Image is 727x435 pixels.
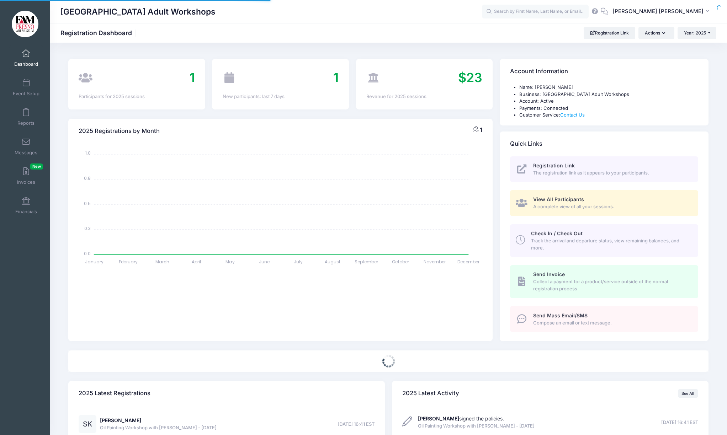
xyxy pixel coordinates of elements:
a: Financials [9,193,43,218]
span: Oil Painting Workshop with [PERSON_NAME] - [DATE] [100,424,217,431]
span: Oil Painting Workshop with [PERSON_NAME] - [DATE] [418,423,535,430]
button: Actions [638,27,674,39]
span: Invoices [17,179,35,185]
strong: [PERSON_NAME] [418,415,459,421]
tspan: 1.0 [85,150,91,156]
tspan: February [119,259,138,265]
li: Name: [PERSON_NAME] [519,84,698,91]
tspan: 0.8 [84,175,91,181]
span: [DATE] 16:41 EST [338,421,375,428]
a: Event Setup [9,75,43,100]
a: SK [79,421,96,428]
li: Account: Active [519,98,698,105]
h4: Quick Links [510,134,542,154]
span: [DATE] 16:41 EST [661,419,698,426]
h4: Account Information [510,61,568,82]
tspan: April [192,259,201,265]
img: Fresno Art Museum Adult Workshops [12,11,38,37]
span: Check In / Check Out [531,230,583,236]
span: $23 [458,70,482,85]
a: Send Mass Email/SMS Compose an email or text message. [510,306,698,332]
a: Registration Link The registration link as it appears to your participants. [510,156,698,182]
tspan: 0.0 [84,250,91,256]
a: View All Participants A complete view of all your sessions. [510,190,698,216]
tspan: September [355,259,378,265]
a: See All [678,389,698,398]
a: [PERSON_NAME]signed the policies. [418,415,504,421]
span: Reports [17,120,35,126]
a: Check In / Check Out Track the arrival and departure status, view remaining balances, and more. [510,224,698,257]
span: [PERSON_NAME] [PERSON_NAME] [612,7,704,15]
span: Send Mass Email/SMS [533,312,588,318]
span: Financials [15,209,37,215]
span: Messages [15,150,37,156]
span: 1 [480,126,482,133]
span: The registration link as it appears to your participants. [533,170,690,177]
a: [PERSON_NAME] [100,417,141,423]
div: New participants: last 7 days [223,93,339,100]
tspan: August [325,259,340,265]
li: Payments: Connected [519,105,698,112]
h1: Registration Dashboard [60,29,138,37]
tspan: July [294,259,303,265]
span: Registration Link [533,162,575,168]
span: 1 [333,70,339,85]
tspan: January [85,259,104,265]
a: Registration Link [584,27,635,39]
input: Search by First Name, Last Name, or Email... [482,5,589,19]
a: InvoicesNew [9,163,43,188]
span: View All Participants [533,196,584,202]
span: Event Setup [13,91,39,97]
a: Send Invoice Collect a payment for a product/service outside of the normal registration process [510,265,698,298]
span: 1 [190,70,195,85]
span: A complete view of all your sessions. [533,203,690,210]
div: Revenue for 2025 sessions [366,93,482,100]
tspan: 0.3 [84,225,91,231]
h1: [GEOGRAPHIC_DATA] Adult Workshops [60,4,216,20]
a: Dashboard [9,45,43,70]
span: New [30,163,43,170]
a: Messages [9,134,43,159]
span: Dashboard [14,61,38,67]
span: Collect a payment for a product/service outside of the normal registration process [533,278,690,292]
li: Business: [GEOGRAPHIC_DATA] Adult Workshops [519,91,698,98]
tspan: March [155,259,169,265]
tspan: June [259,259,270,265]
h4: 2025 Latest Registrations [79,383,150,404]
tspan: December [458,259,480,265]
span: Year: 2025 [684,30,706,36]
tspan: November [424,259,446,265]
div: Participants for 2025 sessions [79,93,195,100]
button: Year: 2025 [678,27,716,39]
h4: 2025 Registrations by Month [79,121,160,141]
li: Customer Service: [519,112,698,119]
a: Reports [9,104,43,129]
span: Compose an email or text message. [533,319,690,327]
span: Send Invoice [533,271,565,277]
tspan: 0.5 [84,200,91,206]
span: Track the arrival and departure status, view remaining balances, and more. [531,237,690,251]
button: [PERSON_NAME] [PERSON_NAME] [608,4,716,20]
div: SK [79,415,96,433]
a: Contact Us [560,112,585,118]
tspan: October [392,259,409,265]
h4: 2025 Latest Activity [402,383,459,404]
tspan: May [226,259,235,265]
